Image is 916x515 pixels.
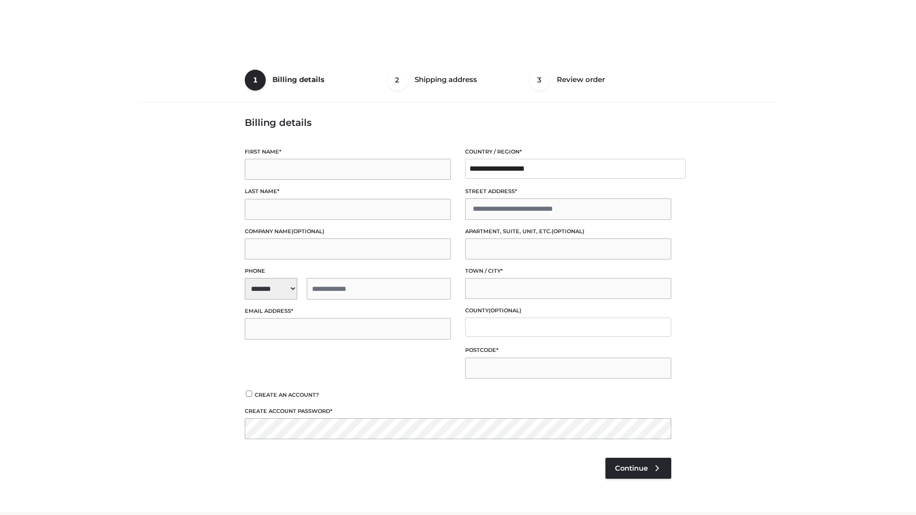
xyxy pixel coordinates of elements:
label: County [465,306,671,315]
label: Street address [465,187,671,196]
label: Phone [245,267,451,276]
label: Company name [245,227,451,236]
span: 1 [245,70,266,91]
label: Apartment, suite, unit, etc. [465,227,671,236]
label: Country / Region [465,147,671,156]
label: Postcode [465,346,671,355]
h3: Billing details [245,117,671,128]
a: Continue [605,458,671,479]
span: (optional) [552,228,584,235]
span: (optional) [489,307,521,314]
span: Review order [557,75,605,84]
span: 3 [529,70,550,91]
span: Create an account? [255,391,319,398]
span: (optional) [291,228,324,235]
label: Town / City [465,267,671,276]
span: 2 [387,70,408,91]
input: Create an account? [245,391,253,397]
label: Create account password [245,407,671,416]
label: First name [245,147,451,156]
label: Email address [245,307,451,316]
span: Continue [615,464,648,473]
span: Shipping address [415,75,477,84]
span: Billing details [272,75,324,84]
label: Last name [245,187,451,196]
